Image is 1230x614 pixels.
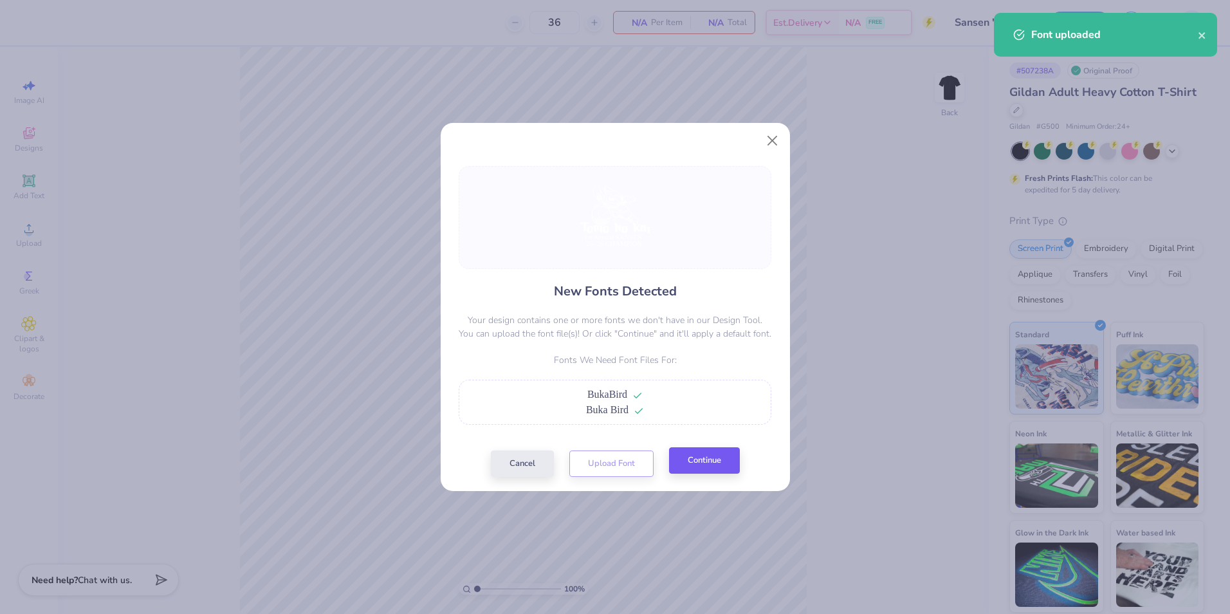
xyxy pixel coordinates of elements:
[1198,27,1207,42] button: close
[554,282,677,301] h4: New Fonts Detected
[669,447,740,474] button: Continue
[587,389,627,400] span: BukaBird
[586,404,629,415] span: Buka Bird
[491,451,554,477] button: Cancel
[459,353,771,367] p: Fonts We Need Font Files For:
[760,128,784,153] button: Close
[459,313,771,340] p: Your design contains one or more fonts we don't have in our Design Tool. You can upload the font ...
[1031,27,1198,42] div: Font uploaded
